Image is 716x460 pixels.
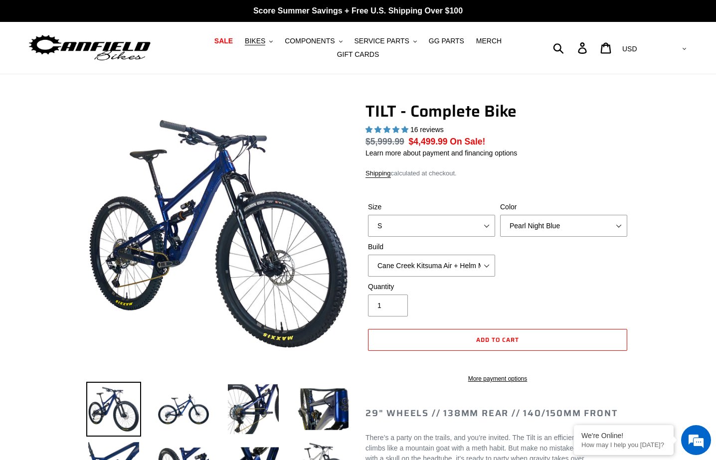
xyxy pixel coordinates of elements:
button: COMPONENTS [280,34,347,48]
span: SERVICE PARTS [354,37,409,45]
span: $4,499.99 [409,137,448,147]
a: MERCH [471,34,507,48]
label: Build [368,242,495,252]
div: We're Online! [581,432,666,440]
span: On Sale! [450,135,485,148]
a: SALE [209,34,238,48]
label: Color [500,202,627,212]
span: 5.00 stars [365,126,410,134]
a: More payment options [368,374,627,383]
p: How may I help you today? [581,441,666,449]
img: TILT - Complete Bike [88,104,349,364]
span: BIKES [245,37,265,45]
label: Quantity [368,282,495,292]
span: COMPONENTS [285,37,335,45]
a: GIFT CARDS [332,48,384,61]
span: 16 reviews [410,126,444,134]
img: Load image into Gallery viewer, TILT - Complete Bike [226,382,281,437]
button: BIKES [240,34,278,48]
img: Load image into Gallery viewer, TILT - Complete Bike [296,382,351,437]
button: SERVICE PARTS [349,34,421,48]
img: Canfield Bikes [27,32,152,64]
div: calculated at checkout. [365,168,630,178]
span: SALE [214,37,233,45]
a: GG PARTS [424,34,469,48]
img: Load image into Gallery viewer, TILT - Complete Bike [156,382,211,437]
span: GG PARTS [429,37,464,45]
s: $5,999.99 [365,137,404,147]
span: MERCH [476,37,502,45]
h2: 29" Wheels // 138mm Rear // 140/150mm Front [365,408,630,419]
a: Learn more about payment and financing options [365,149,517,157]
span: Add to cart [476,335,519,344]
input: Search [558,37,584,59]
span: GIFT CARDS [337,50,379,59]
a: Shipping [365,169,391,178]
button: Add to cart [368,329,627,351]
h1: TILT - Complete Bike [365,102,630,121]
label: Size [368,202,495,212]
img: Load image into Gallery viewer, TILT - Complete Bike [86,382,141,437]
